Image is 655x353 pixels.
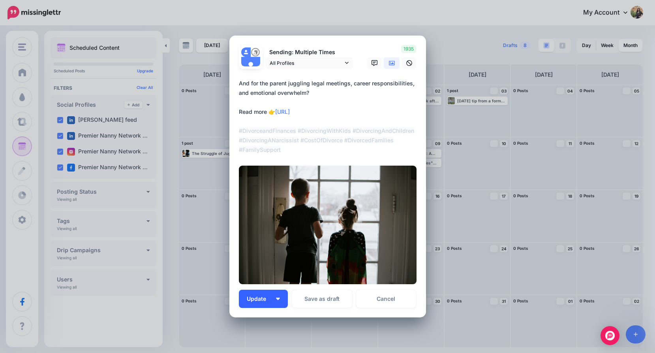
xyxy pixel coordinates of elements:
[401,45,416,53] span: 1935
[239,166,417,284] img: FEM4YRMNZRB50XXLQVP3V1ZXF9EOJIL6.jpg
[241,57,260,76] img: user_default_image.png
[601,326,619,345] div: Open Intercom Messenger
[266,57,353,69] a: All Profiles
[276,298,280,300] img: arrow-down-white.png
[239,79,420,155] div: And for the parent juggling legal meetings, career responsibilities, and emotional overwhelm? Rea...
[270,59,343,67] span: All Profiles
[241,47,251,57] img: user_default_image.png
[247,296,272,302] span: Update
[239,290,288,308] button: Update
[356,290,417,308] a: Cancel
[251,47,260,57] img: 438035039_122113170446269472_4608132833830741464_n-bsa149657.jpg
[266,48,353,57] p: Sending: Multiple Times
[292,290,352,308] button: Save as draft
